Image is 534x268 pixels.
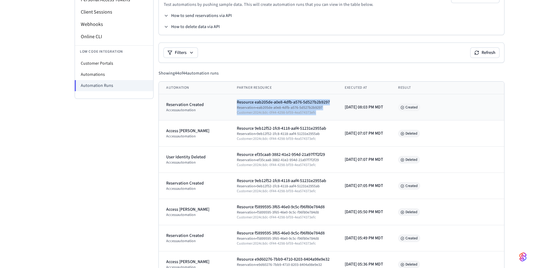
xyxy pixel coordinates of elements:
[164,48,198,58] button: Filters
[164,24,220,30] button: How to delete data via API
[166,160,222,165] div: access automation
[237,136,330,141] div: Customer: 2024c8dc-0f44-4298-bf59-4ea574373efc
[337,199,391,225] td: [DATE] 05:50 PM MDT
[398,130,420,137] span: Deleted
[237,204,330,210] div: Resource f5899595-3f65-46e0-9c5c-f96f80e784d8
[337,94,391,120] td: [DATE] 08:03 PM MDT
[166,259,222,265] div: Access [PERSON_NAME]
[237,236,330,241] div: Reservation • f5899595-3f65-46e0-9c5c-f96f80e784d8
[166,186,222,191] div: access automation
[75,30,153,43] li: Online CLI
[398,208,420,216] span: Deleted
[337,225,391,251] td: [DATE] 05:49 PM MDT
[237,163,330,168] div: Customer: 2024c8dc-0f44-4298-bf59-4ea574373efc
[398,104,420,111] span: Created
[337,147,391,173] td: [DATE] 07:07 PM MDT
[75,45,153,58] li: Low Code Integration
[166,206,222,213] div: Access [PERSON_NAME]
[237,230,330,236] div: Resource f5899595-3f65-46e0-9c5c-f96f80e784d8
[337,173,391,199] td: [DATE] 07:05 PM MDT
[519,252,527,262] img: SeamLogoGradient.69752ec5.svg
[237,184,330,189] div: Reservation • 9eb12f52-1fc8-4118-aaf4-51231e2955ab
[237,189,330,194] div: Customer: 2024c8dc-0f44-4298-bf59-4ea574373efc
[237,125,330,132] div: Resource 9eb12f52-1fc8-4118-aaf4-51231e2955ab
[166,154,222,160] div: User Identity Deleted
[166,134,222,139] div: access automation
[398,156,420,164] span: Deleted
[237,132,330,136] div: Reservation • 9eb12f52-1fc8-4118-aaf4-51231e2955ab
[229,82,337,94] th: Partner Resource
[237,256,330,262] div: Resource e9d60276-7bb9-4710-8203-8404a98e9e32
[337,120,391,147] td: [DATE] 07:07 PM MDT
[164,2,373,8] p: Test automations by pushing sample data. This will create automation runs that you can view in th...
[237,110,330,115] div: Customer: 2024c8dc-0f44-4298-bf59-4ea574373efc
[166,239,222,244] div: access automation
[159,82,229,94] th: Automation
[237,262,330,267] div: Reservation • e9d60276-7bb9-4710-8203-8404a98e9e32
[237,105,330,110] div: Reservation • eab205de-a0e8-4dfb-a576-5d527b2b9297
[166,108,222,113] div: access automation
[166,128,222,134] div: Access [PERSON_NAME]
[237,99,330,105] div: Resource eab205de-a0e8-4dfb-a576-5d527b2b9297
[398,182,420,190] span: Created
[237,158,330,163] div: Reservation • ef35caa8-3882-41e2-954d-21a97f7f2f29
[75,69,153,80] li: Automations
[237,210,330,215] div: Reservation • f5899595-3f65-46e0-9c5c-f96f80e784d8
[164,13,232,19] button: How to send reservations via API
[75,6,153,18] li: Client Sessions
[470,48,499,58] button: Refresh
[391,82,504,94] th: Result
[237,152,330,158] div: Resource ef35caa8-3882-41e2-954d-21a97f7f2f29
[166,180,222,186] div: Reservation Created
[237,178,330,184] div: Resource 9eb12f52-1fc8-4118-aaf4-51231e2955ab
[398,234,420,242] span: Created
[75,58,153,69] li: Customer Portals
[237,241,330,246] div: Customer: 2024c8dc-0f44-4298-bf59-4ea574373efc
[237,215,330,220] div: Customer: 2024c8dc-0f44-4298-bf59-4ea574373efc
[75,80,153,91] li: Automation Runs
[166,102,222,108] div: Reservation Created
[75,18,153,30] li: Webhooks
[158,70,219,76] div: Showing 44 of 44 automation runs
[166,233,222,239] div: Reservation Created
[337,82,391,94] th: Executed At
[166,213,222,217] div: access automation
